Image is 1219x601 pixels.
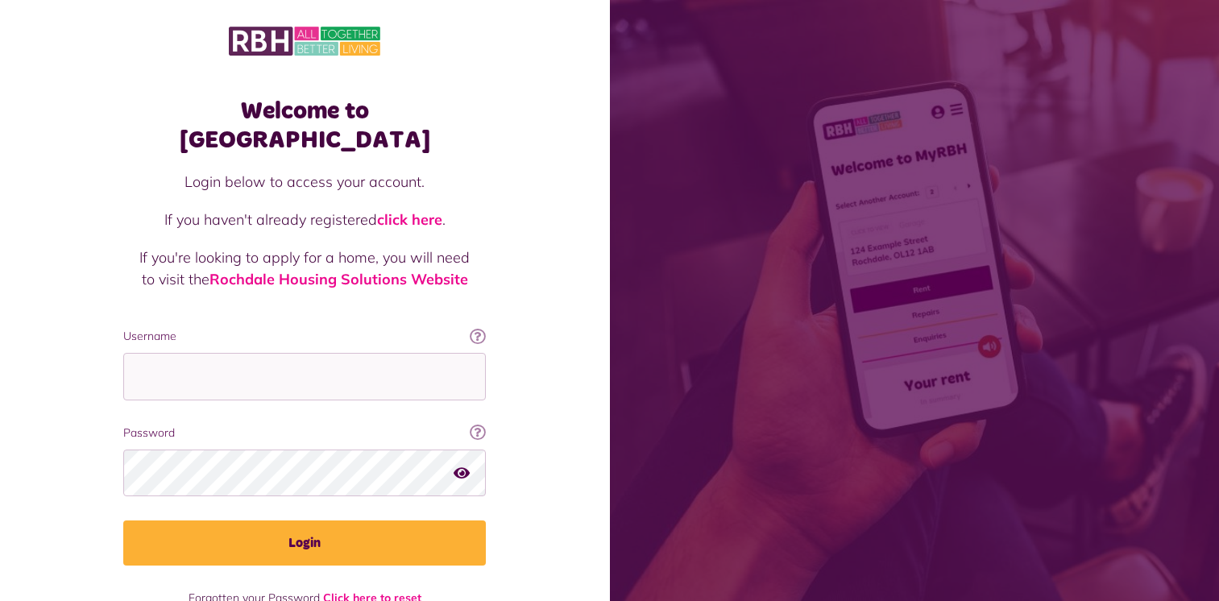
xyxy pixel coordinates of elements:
a: click here [377,210,442,229]
button: Login [123,520,486,566]
h1: Welcome to [GEOGRAPHIC_DATA] [123,97,486,155]
p: If you're looking to apply for a home, you will need to visit the [139,247,470,290]
p: Login below to access your account. [139,171,470,193]
a: Rochdale Housing Solutions Website [209,270,468,288]
img: MyRBH [229,24,380,58]
p: If you haven't already registered . [139,209,470,230]
label: Password [123,425,486,441]
label: Username [123,328,486,345]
